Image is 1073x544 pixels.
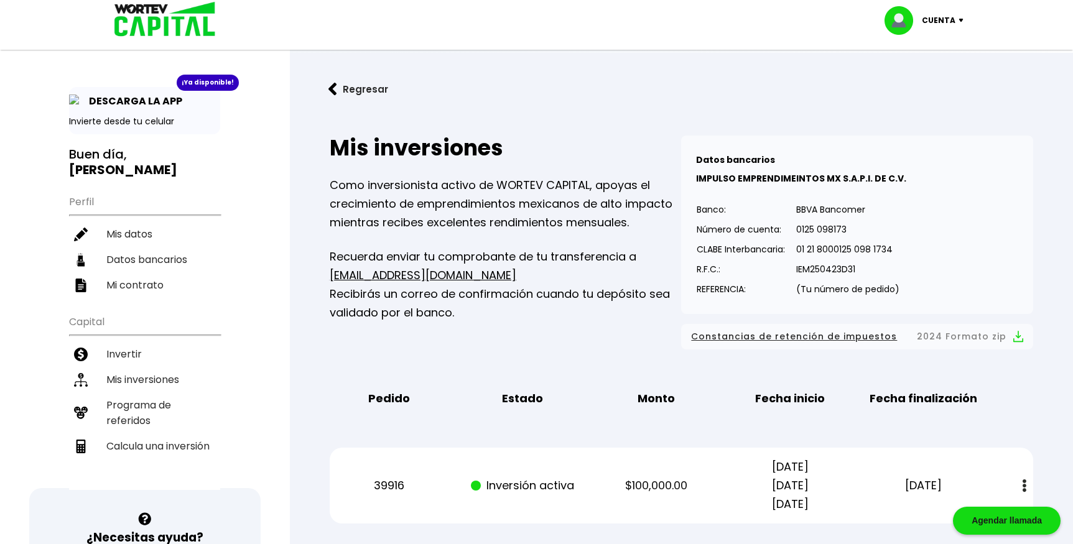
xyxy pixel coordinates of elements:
ul: Perfil [69,188,220,298]
img: inversiones-icon.6695dc30.svg [74,373,88,387]
b: [PERSON_NAME] [69,161,177,178]
img: invertir-icon.b3b967d7.svg [74,348,88,361]
img: profile-image [885,6,922,35]
p: Recuerda enviar tu comprobante de tu transferencia a Recibirás un correo de confirmación cuando t... [330,247,682,322]
p: REFERENCIA: [697,280,785,298]
img: editar-icon.952d3147.svg [74,228,88,241]
a: Datos bancarios [69,247,220,272]
p: [DATE] [DATE] [DATE] [734,458,847,514]
ul: Capital [69,308,220,490]
p: Cuenta [922,11,955,30]
p: DESCARGA LA APP [83,93,182,109]
p: 0125 098173 [796,220,899,239]
p: Número de cuenta: [697,220,785,239]
img: datos-icon.10cf9172.svg [74,253,88,267]
div: Agendar llamada [953,507,1061,535]
p: Invierte desde tu celular [69,115,220,128]
b: Fecha inicio [755,389,825,408]
b: Monto [638,389,675,408]
span: Constancias de retención de impuestos [691,329,897,344]
p: Inversión activa [467,476,579,495]
h3: Buen día, [69,147,220,178]
img: recomiendanos-icon.9b8e9327.svg [74,406,88,420]
p: $100,000.00 [600,476,713,495]
img: app-icon [69,95,83,108]
button: Constancias de retención de impuestos2024 Formato zip [691,329,1023,344]
img: icon-down [955,19,972,22]
p: CLABE Interbancaria: [697,240,785,259]
a: Mis inversiones [69,367,220,392]
p: 39916 [333,476,445,495]
a: [EMAIL_ADDRESS][DOMAIN_NAME] [330,267,516,283]
p: 01 21 8000125 098 1734 [796,240,899,259]
a: flecha izquierdaRegresar [310,73,1053,106]
a: Mis datos [69,221,220,247]
a: Calcula una inversión [69,433,220,459]
p: R.F.C.: [697,260,785,279]
p: [DATE] [867,476,980,495]
b: Estado [502,389,543,408]
img: contrato-icon.f2db500c.svg [74,279,88,292]
img: flecha izquierda [328,83,337,96]
p: IEM250423D31 [796,260,899,279]
b: Datos bancarios [696,154,775,166]
img: calculadora-icon.17d418c4.svg [74,440,88,453]
a: Invertir [69,341,220,367]
b: Fecha finalización [870,389,977,408]
a: Programa de referidos [69,392,220,433]
p: Como inversionista activo de WORTEV CAPITAL, apoyas el crecimiento de emprendimientos mexicanos d... [330,176,682,232]
button: Regresar [310,73,407,106]
b: Pedido [368,389,410,408]
h2: Mis inversiones [330,136,682,160]
p: BBVA Bancomer [796,200,899,219]
div: ¡Ya disponible! [177,75,239,91]
b: IMPULSO EMPRENDIMEINTOS MX S.A.P.I. DE C.V. [696,172,906,185]
p: (Tu número de pedido) [796,280,899,298]
p: Banco: [697,200,785,219]
a: Mi contrato [69,272,220,298]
